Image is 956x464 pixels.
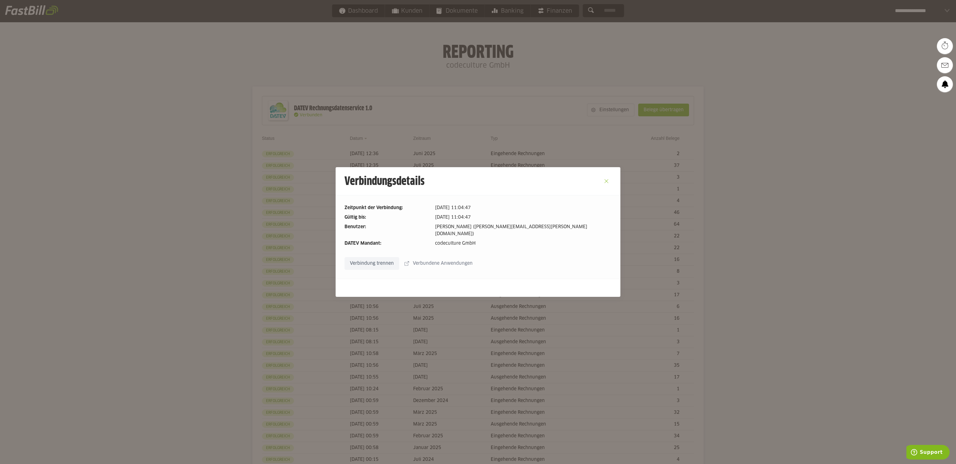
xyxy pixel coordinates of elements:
[345,204,430,211] dt: Zeitpunkt der Verbindung:
[435,223,611,237] dd: [PERSON_NAME] ([PERSON_NAME][EMAIL_ADDRESS][PERSON_NAME][DOMAIN_NAME])
[435,214,611,221] dd: [DATE] 11:04:47
[400,257,478,270] sl-button: Verbundene Anwendungen
[906,445,950,461] iframe: Öffnet ein Widget, in dem Sie weitere Informationen finden
[345,240,430,247] dt: DATEV Mandant:
[435,240,611,247] dd: codeculture GmbH
[345,214,430,221] dt: Gültig bis:
[345,223,430,237] dt: Benutzer:
[435,204,611,211] dd: [DATE] 11:04:47
[345,257,399,270] sl-button: Verbindung trennen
